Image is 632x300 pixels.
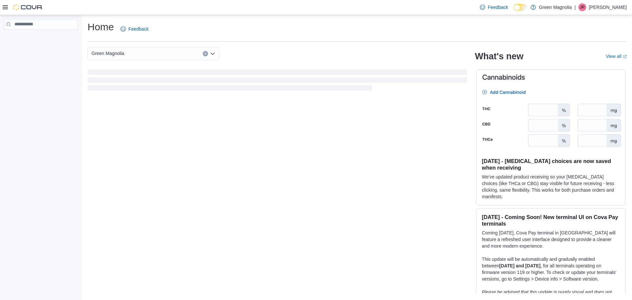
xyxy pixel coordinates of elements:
[488,4,508,11] span: Feedback
[477,1,511,14] a: Feedback
[482,214,620,227] h3: [DATE] - Coming Soon! New terminal UI on Cova Pay terminals
[606,54,627,59] a: View allExternal link
[128,26,148,32] span: Feedback
[539,3,572,11] p: Green Magnolia
[13,4,43,11] img: Cova
[203,51,208,56] button: Clear input
[475,51,523,62] h2: What's new
[513,4,527,11] input: Dark Mode
[580,3,585,11] span: JR
[210,51,215,56] button: Open list of options
[574,3,576,11] p: |
[92,49,124,57] span: Green Magnolia
[482,174,620,200] p: We've updated product receiving so your [MEDICAL_DATA] choices (like THCa or CBG) stay visible fo...
[623,55,627,59] svg: External link
[578,3,586,11] div: Jammie Reed
[118,22,151,36] a: Feedback
[589,3,627,11] p: [PERSON_NAME]
[482,230,620,249] p: Coming [DATE], Cova Pay terminal in [GEOGRAPHIC_DATA] will feature a refreshed user interface des...
[482,256,620,282] p: This update will be automatically and gradually enabled between , for all terminals operating on ...
[499,263,540,268] strong: [DATE] and [DATE]
[88,71,467,92] span: Loading
[482,158,620,171] h3: [DATE] - [MEDICAL_DATA] choices are now saved when receiving
[88,20,114,34] h1: Home
[4,31,78,47] nav: Complex example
